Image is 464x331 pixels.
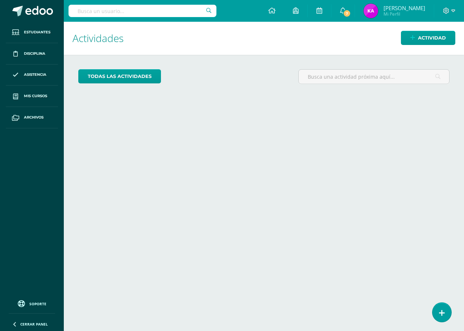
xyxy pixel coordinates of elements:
span: Actividad [418,31,446,45]
span: Cerrar panel [20,322,48,327]
span: Archivos [24,115,43,120]
img: 31c390eaf4682de010f6555167b6f8b5.png [364,4,378,18]
span: [PERSON_NAME] [384,4,425,12]
span: Asistencia [24,72,46,78]
a: Actividad [401,31,455,45]
span: Mi Perfil [384,11,425,17]
a: Archivos [6,107,58,128]
a: todas las Actividades [78,69,161,83]
a: Mis cursos [6,86,58,107]
input: Busca un usuario... [69,5,216,17]
a: Disciplina [6,43,58,65]
a: Asistencia [6,65,58,86]
input: Busca una actividad próxima aquí... [299,70,449,84]
span: 7 [343,9,351,17]
a: Soporte [9,298,55,308]
span: Estudiantes [24,29,50,35]
span: Disciplina [24,51,45,57]
span: Mis cursos [24,93,47,99]
a: Estudiantes [6,22,58,43]
h1: Actividades [72,22,455,55]
span: Soporte [29,301,46,306]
